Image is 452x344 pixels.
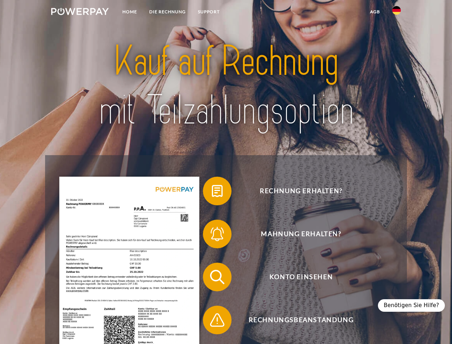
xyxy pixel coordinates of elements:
img: logo-powerpay-white.svg [51,8,109,15]
img: qb_bill.svg [208,182,226,200]
img: title-powerpay_de.svg [68,34,384,137]
span: Mahnung erhalten? [213,220,389,248]
button: Mahnung erhalten? [203,220,389,248]
div: Benötigen Sie Hilfe? [378,299,445,312]
span: Rechnungsbeanstandung [213,306,389,334]
img: qb_warning.svg [208,311,226,329]
span: Rechnung erhalten? [213,177,389,205]
button: Rechnungsbeanstandung [203,306,389,334]
img: de [392,6,401,15]
a: DIE RECHNUNG [143,5,192,18]
button: Rechnung erhalten? [203,177,389,205]
a: SUPPORT [192,5,226,18]
img: qb_bell.svg [208,225,226,243]
button: Konto einsehen [203,263,389,291]
a: agb [364,5,386,18]
span: Konto einsehen [213,263,389,291]
img: qb_search.svg [208,268,226,286]
a: Home [116,5,143,18]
